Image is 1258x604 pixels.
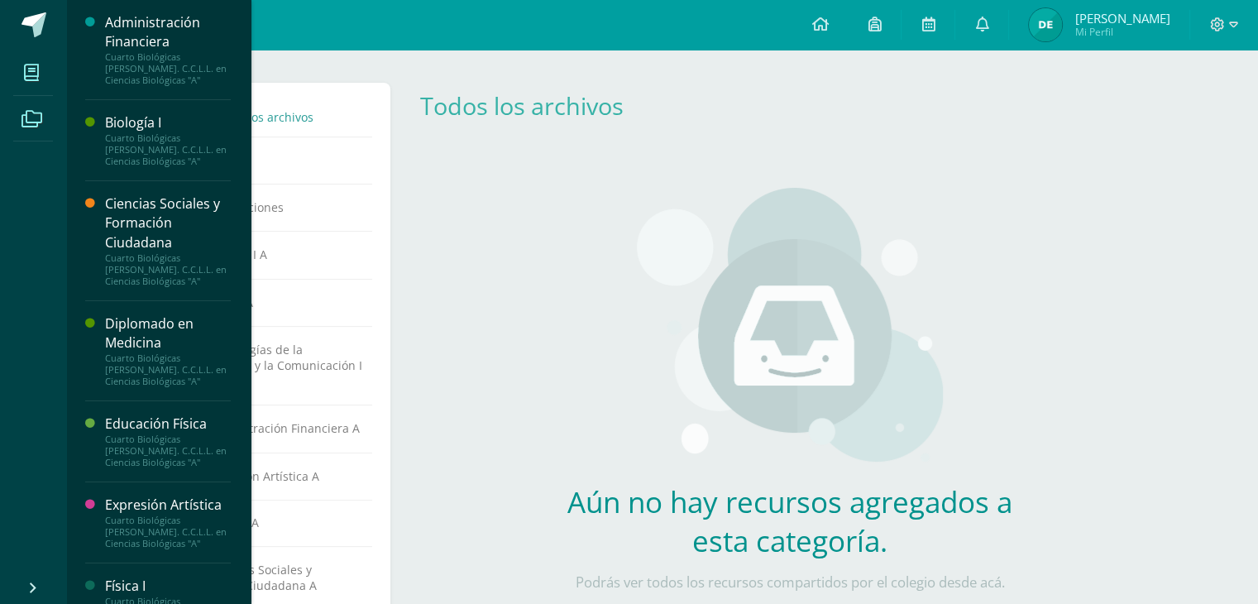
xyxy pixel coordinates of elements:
[203,420,360,436] span: Administración Financiera A
[105,113,231,167] a: Biología ICuarto Biológicas [PERSON_NAME]. C.C.L.L. en Ciencias Biológicas "A"
[1029,8,1062,41] img: 67eb9b1f6ba152651dcf849cb1e274a5.png
[637,188,943,469] img: stages.png
[184,461,365,491] a: Expresión Artística A
[184,287,365,317] a: Física I A
[184,100,365,130] a: Todos los archivos
[184,334,365,395] a: Tecnologías de la Información y la Comunicación I A
[105,415,231,468] a: Educación FísicaCuarto Biológicas [PERSON_NAME]. C.C.L.L. en Ciencias Biológicas "A"
[105,51,231,86] div: Cuarto Biológicas [PERSON_NAME]. C.C.L.L. en Ciencias Biológicas "A"
[184,192,365,222] a: Notificaciones
[184,413,365,443] a: Administración Financiera A
[105,496,231,549] a: Expresión ArtísticaCuarto Biológicas [PERSON_NAME]. C.C.L.L. en Ciencias Biológicas "A"
[105,496,231,515] div: Expresión Artística
[105,13,231,51] div: Administración Financiera
[105,415,231,434] div: Educación Física
[105,252,231,287] div: Cuarto Biológicas [PERSON_NAME]. C.C.L.L. en Ciencias Biológicas "A"
[105,113,231,132] div: Biología I
[546,482,1034,560] h2: Aún no hay recursos agregados a esta categoría.
[420,89,624,122] a: Todos los archivos
[212,109,313,125] span: Todos los archivos
[105,577,231,596] div: Física I
[420,89,648,122] div: Todos los archivos
[184,508,365,537] a: Psicología A
[105,434,231,468] div: Cuarto Biológicas [PERSON_NAME]. C.C.L.L. en Ciencias Biológicas "A"
[184,342,362,389] span: Tecnologías de la Información y la Comunicación I A
[1074,10,1170,26] span: [PERSON_NAME]
[105,314,231,352] div: Diplomado en Medicina
[1074,25,1170,39] span: Mi Perfil
[105,515,231,549] div: Cuarto Biológicas [PERSON_NAME]. C.C.L.L. en Ciencias Biológicas "A"
[105,314,231,387] a: Diplomado en MedicinaCuarto Biológicas [PERSON_NAME]. C.C.L.L. en Ciencias Biológicas "A"
[105,194,231,252] div: Ciencias Sociales y Formación Ciudadana
[205,468,319,484] span: Expresión Artística A
[184,554,365,600] a: Ciencias Sociales y Formación Ciudadana A
[184,239,365,269] a: Química I A
[184,145,365,175] a: Eventos
[105,352,231,387] div: Cuarto Biológicas [PERSON_NAME]. C.C.L.L. en Ciencias Biológicas "A"
[105,194,231,286] a: Ciencias Sociales y Formación CiudadanaCuarto Biológicas [PERSON_NAME]. C.C.L.L. en Ciencias Biol...
[546,573,1034,592] p: Podrás ver todos los recursos compartidos por el colegio desde acá.
[105,13,231,86] a: Administración FinancieraCuarto Biológicas [PERSON_NAME]. C.C.L.L. en Ciencias Biológicas "A"
[105,132,231,167] div: Cuarto Biológicas [PERSON_NAME]. C.C.L.L. en Ciencias Biológicas "A"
